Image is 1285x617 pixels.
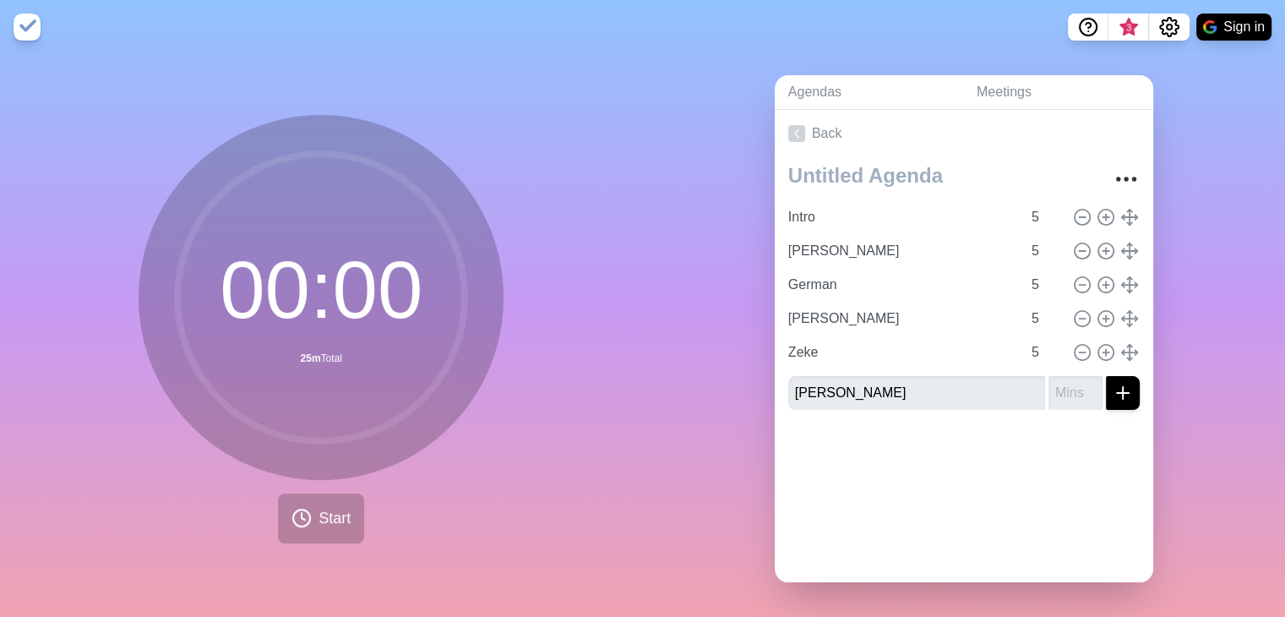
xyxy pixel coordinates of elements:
button: Sign in [1196,14,1271,41]
button: Start [278,494,364,543]
input: Name [781,302,1021,336]
a: Back [775,110,1153,157]
button: Help [1068,14,1108,41]
button: Settings [1149,14,1190,41]
a: Meetings [963,75,1153,110]
button: What’s new [1108,14,1149,41]
input: Name [781,336,1021,369]
input: Mins [1048,376,1103,410]
input: Name [781,268,1021,302]
span: Start [319,507,351,530]
input: Mins [1025,268,1065,302]
a: Agendas [775,75,963,110]
input: Name [781,200,1021,234]
input: Name [781,234,1021,268]
button: More [1109,162,1143,196]
img: google logo [1203,20,1217,34]
input: Mins [1025,302,1065,336]
span: 3 [1122,21,1135,35]
input: Mins [1025,234,1065,268]
img: timeblocks logo [14,14,41,41]
input: Mins [1025,200,1065,234]
input: Name [788,376,1045,410]
input: Mins [1025,336,1065,369]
